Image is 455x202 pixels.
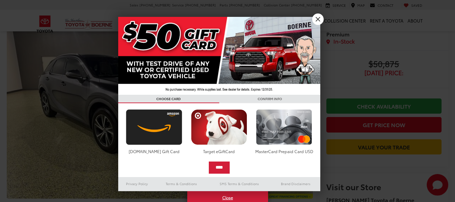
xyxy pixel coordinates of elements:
a: SMS Terms & Conditions [207,180,271,188]
div: MasterCard Prepaid Card USD [254,148,314,154]
div: [DOMAIN_NAME] Gift Card [124,148,184,154]
img: targetcard.png [189,109,249,145]
a: Privacy Policy [118,180,156,188]
h3: CHOOSE CARD [118,95,219,103]
img: mastercard.png [254,109,314,145]
div: Target eGiftCard [189,148,249,154]
a: Brand Disclaimers [271,180,320,188]
img: 42635_top_851395.jpg [118,17,320,95]
img: amazoncard.png [124,109,184,145]
h3: CONFIRM INFO [219,95,320,103]
a: Terms & Conditions [156,180,207,188]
